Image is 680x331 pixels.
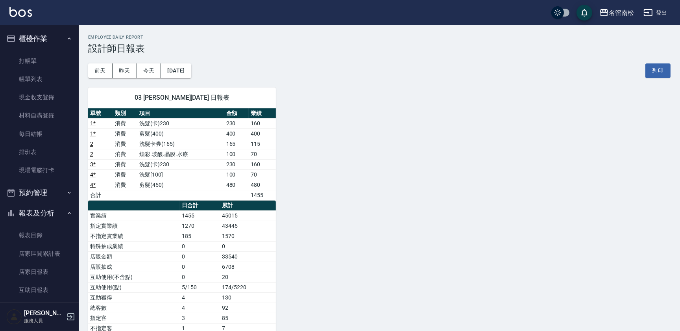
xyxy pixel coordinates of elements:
th: 金額 [224,108,249,119]
td: 1570 [220,231,276,241]
h2: Employee Daily Report [88,35,671,40]
td: 230 [224,118,249,128]
td: 70 [249,169,276,180]
button: 預約管理 [3,182,76,203]
td: 洗髮卡券(165) [137,139,224,149]
a: 材料自購登錄 [3,106,76,125]
td: 剪髮(400) [137,128,224,139]
th: 日合計 [180,201,220,211]
td: 85 [220,313,276,323]
td: 0 [180,272,220,282]
td: 實業績 [88,210,180,221]
a: 2 [90,151,93,157]
td: 4 [180,292,220,303]
td: 消費 [113,180,138,190]
td: 400 [249,128,276,139]
td: 消費 [113,159,138,169]
td: 160 [249,159,276,169]
a: 現場電腦打卡 [3,161,76,179]
td: 總客數 [88,303,180,313]
td: 5/150 [180,282,220,292]
td: 合計 [88,190,113,200]
td: 1270 [180,221,220,231]
p: 服務人員 [24,317,64,324]
td: 400 [224,128,249,139]
td: 特殊抽成業績 [88,241,180,251]
td: 115 [249,139,276,149]
td: 0 [220,241,276,251]
h3: 設計師日報表 [88,43,671,54]
td: 消費 [113,149,138,159]
td: 互助獲得 [88,292,180,303]
td: 160 [249,118,276,128]
span: 03 [PERSON_NAME][DATE] 日報表 [98,94,266,102]
button: save [577,5,592,20]
td: 洗髮(卡)230 [137,118,224,128]
td: 店販金額 [88,251,180,262]
td: 0 [180,241,220,251]
div: 名留南松 [609,8,634,18]
th: 項目 [137,108,224,119]
td: 店販抽成 [88,262,180,272]
td: 70 [249,149,276,159]
td: 165 [224,139,249,149]
th: 單號 [88,108,113,119]
td: 4 [180,303,220,313]
td: 185 [180,231,220,241]
h5: [PERSON_NAME] [24,309,64,317]
td: 消費 [113,118,138,128]
button: 名留南松 [596,5,637,21]
img: Person [6,309,22,325]
td: 33540 [220,251,276,262]
td: 0 [180,251,220,262]
td: 消費 [113,139,138,149]
td: 不指定實業績 [88,231,180,241]
td: 100 [224,149,249,159]
th: 類別 [113,108,138,119]
td: 消費 [113,169,138,180]
td: 3 [180,313,220,323]
td: 1455 [180,210,220,221]
button: 櫃檯作業 [3,28,76,49]
a: 每日結帳 [3,125,76,143]
table: a dense table [88,108,276,201]
button: 報表及分析 [3,203,76,223]
a: 互助日報表 [3,281,76,299]
a: 店家日報表 [3,263,76,281]
td: 20 [220,272,276,282]
td: 92 [220,303,276,313]
td: 130 [220,292,276,303]
a: 2 [90,141,93,147]
a: 店家區間累計表 [3,245,76,263]
button: 登出 [640,6,671,20]
td: 剪髮(450) [137,180,224,190]
th: 業績 [249,108,276,119]
a: 帳單列表 [3,70,76,88]
td: 互助使用(不含點) [88,272,180,282]
th: 累計 [220,201,276,211]
td: 1455 [249,190,276,200]
td: 指定客 [88,313,180,323]
a: 現金收支登錄 [3,88,76,106]
a: 報表目錄 [3,226,76,244]
td: 指定實業績 [88,221,180,231]
td: 洗髮(卡)230 [137,159,224,169]
a: 打帳單 [3,52,76,70]
td: 煥彩.玻酸.晶膜.水療 [137,149,224,159]
button: 前天 [88,63,113,78]
button: 昨天 [113,63,137,78]
td: 互助使用(點) [88,282,180,292]
td: 43445 [220,221,276,231]
td: 45015 [220,210,276,221]
img: Logo [9,7,32,17]
a: 互助排行榜 [3,299,76,317]
button: [DATE] [161,63,191,78]
td: 174/5220 [220,282,276,292]
td: 0 [180,262,220,272]
td: 480 [224,180,249,190]
td: 230 [224,159,249,169]
td: 6708 [220,262,276,272]
td: 100 [224,169,249,180]
a: 排班表 [3,143,76,161]
td: 480 [249,180,276,190]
